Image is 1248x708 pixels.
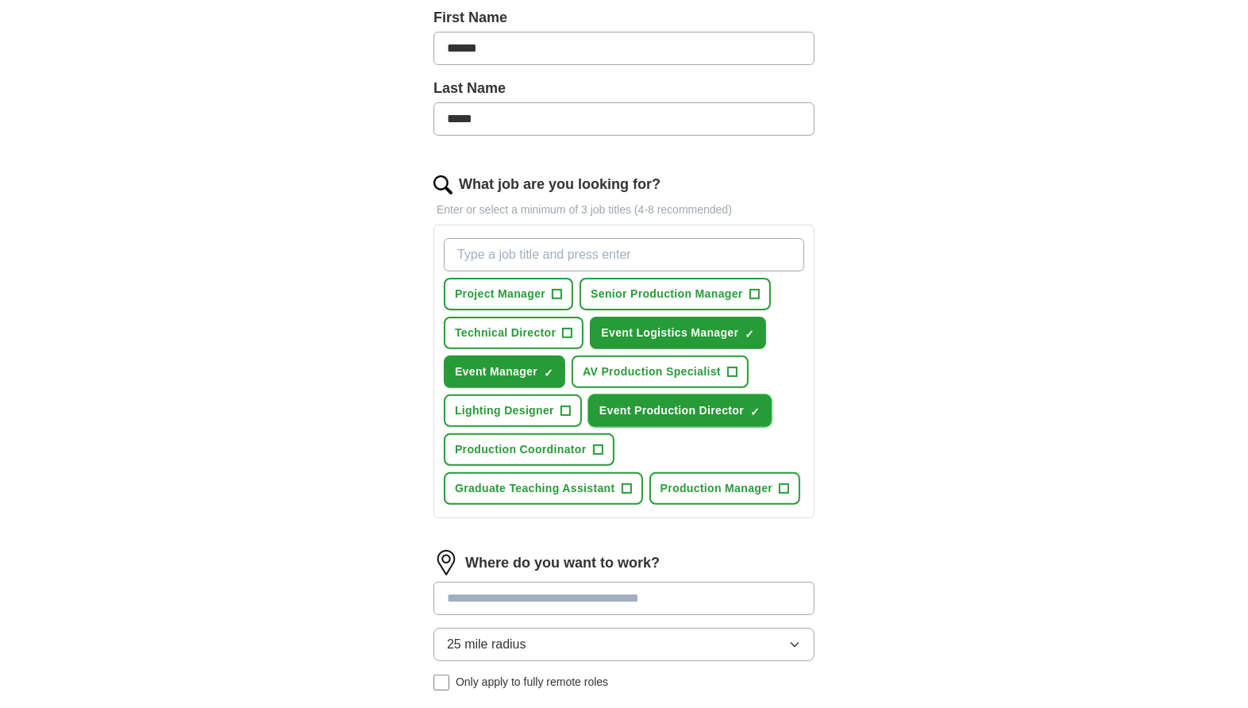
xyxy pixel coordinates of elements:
[444,238,804,271] input: Type a job title and press enter
[433,202,815,218] p: Enter or select a minimum of 3 job titles (4-8 recommended)
[590,317,766,349] button: Event Logistics Manager✓
[447,635,526,654] span: 25 mile radius
[588,394,772,427] button: Event Production Director✓
[455,286,545,302] span: Project Manager
[444,472,643,505] button: Graduate Teaching Assistant
[459,174,661,195] label: What job are you looking for?
[444,356,565,388] button: Event Manager✓
[433,675,449,691] input: Only apply to fully remote roles
[455,441,587,458] span: Production Coordinator
[580,278,771,310] button: Senior Production Manager
[444,317,584,349] button: Technical Director
[433,628,815,661] button: 25 mile radius
[444,433,614,466] button: Production Coordinator
[465,552,660,574] label: Where do you want to work?
[745,328,754,341] span: ✓
[455,325,556,341] span: Technical Director
[599,402,744,419] span: Event Production Director
[455,364,537,380] span: Event Manager
[544,367,553,379] span: ✓
[591,286,743,302] span: Senior Production Manager
[433,7,815,29] label: First Name
[433,175,453,194] img: search.png
[456,674,608,691] span: Only apply to fully remote roles
[583,364,721,380] span: AV Production Specialist
[572,356,749,388] button: AV Production Specialist
[455,402,554,419] span: Lighting Designer
[455,480,615,497] span: Graduate Teaching Assistant
[444,394,582,427] button: Lighting Designer
[750,406,760,418] span: ✓
[433,550,459,575] img: location.png
[649,472,801,505] button: Production Manager
[661,480,773,497] span: Production Manager
[444,278,573,310] button: Project Manager
[433,78,815,99] label: Last Name
[601,325,738,341] span: Event Logistics Manager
